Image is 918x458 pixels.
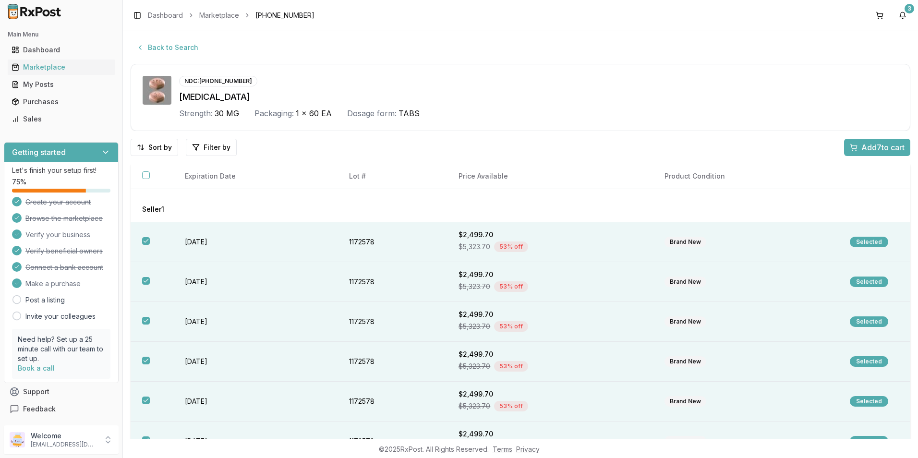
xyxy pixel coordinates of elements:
[25,246,103,256] span: Verify beneficial owners
[459,270,641,279] div: $2,499.70
[850,396,888,407] div: Selected
[338,262,447,302] td: 1172578
[25,279,81,289] span: Make a purchase
[338,222,447,262] td: 1172578
[4,42,119,58] button: Dashboard
[459,310,641,319] div: $2,499.70
[18,335,105,363] p: Need help? Set up a 25 minute call with our team to set up.
[179,108,213,119] div: Strength:
[12,114,111,124] div: Sales
[296,108,332,119] span: 1 x 60 EA
[459,401,490,411] span: $5,323.70
[173,302,338,342] td: [DATE]
[4,111,119,127] button: Sales
[215,108,239,119] span: 30 MG
[186,139,237,156] button: Filter by
[173,164,338,189] th: Expiration Date
[173,342,338,382] td: [DATE]
[459,230,641,240] div: $2,499.70
[459,242,490,252] span: $5,323.70
[23,404,56,414] span: Feedback
[516,445,540,453] a: Privacy
[173,262,338,302] td: [DATE]
[31,431,97,441] p: Welcome
[844,139,910,156] button: Add7to cart
[8,31,115,38] h2: Main Menu
[459,350,641,359] div: $2,499.70
[664,316,706,327] div: Brand New
[31,441,97,448] p: [EMAIL_ADDRESS][DOMAIN_NAME]
[338,342,447,382] td: 1172578
[347,108,397,119] div: Dosage form:
[148,11,314,20] nav: breadcrumb
[338,164,447,189] th: Lot #
[494,361,528,372] div: 53 % off
[12,146,66,158] h3: Getting started
[494,241,528,252] div: 53 % off
[10,432,25,447] img: User avatar
[494,281,528,292] div: 53 % off
[25,312,96,321] a: Invite your colleagues
[12,80,111,89] div: My Posts
[399,108,420,119] span: TABS
[494,401,528,411] div: 53 % off
[131,39,204,56] button: Back to Search
[459,429,641,439] div: $2,499.70
[664,396,706,407] div: Brand New
[850,277,888,287] div: Selected
[25,197,91,207] span: Create your account
[143,76,171,105] img: Otezla 30 MG TABS
[25,214,103,223] span: Browse the marketplace
[173,222,338,262] td: [DATE]
[861,142,905,153] span: Add 7 to cart
[338,302,447,342] td: 1172578
[850,237,888,247] div: Selected
[173,382,338,422] td: [DATE]
[131,139,178,156] button: Sort by
[494,321,528,332] div: 53 % off
[204,143,230,152] span: Filter by
[895,8,910,23] button: 3
[459,389,641,399] div: $2,499.70
[4,400,119,418] button: Feedback
[254,108,294,119] div: Packaging:
[4,77,119,92] button: My Posts
[25,295,65,305] a: Post a listing
[664,356,706,367] div: Brand New
[850,356,888,367] div: Selected
[179,90,898,104] div: [MEDICAL_DATA]
[12,166,110,175] p: Let's finish your setup first!
[199,11,239,20] a: Marketplace
[447,164,652,189] th: Price Available
[12,97,111,107] div: Purchases
[4,60,119,75] button: Marketplace
[493,445,512,453] a: Terms
[664,237,706,247] div: Brand New
[12,177,26,187] span: 75 %
[850,436,888,446] div: Selected
[179,76,257,86] div: NDC: [PHONE_NUMBER]
[18,364,55,372] a: Book a call
[338,382,447,422] td: 1172578
[850,316,888,327] div: Selected
[12,62,111,72] div: Marketplace
[664,277,706,287] div: Brand New
[664,436,706,446] div: Brand New
[25,263,103,272] span: Connect a bank account
[8,110,115,128] a: Sales
[148,11,183,20] a: Dashboard
[255,11,314,20] span: [PHONE_NUMBER]
[4,94,119,109] button: Purchases
[8,93,115,110] a: Purchases
[25,230,90,240] span: Verify your business
[148,143,172,152] span: Sort by
[459,282,490,291] span: $5,323.70
[653,164,838,189] th: Product Condition
[8,59,115,76] a: Marketplace
[4,383,119,400] button: Support
[142,205,164,214] span: Seller 1
[8,76,115,93] a: My Posts
[459,322,490,331] span: $5,323.70
[885,425,908,448] iframe: Intercom live chat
